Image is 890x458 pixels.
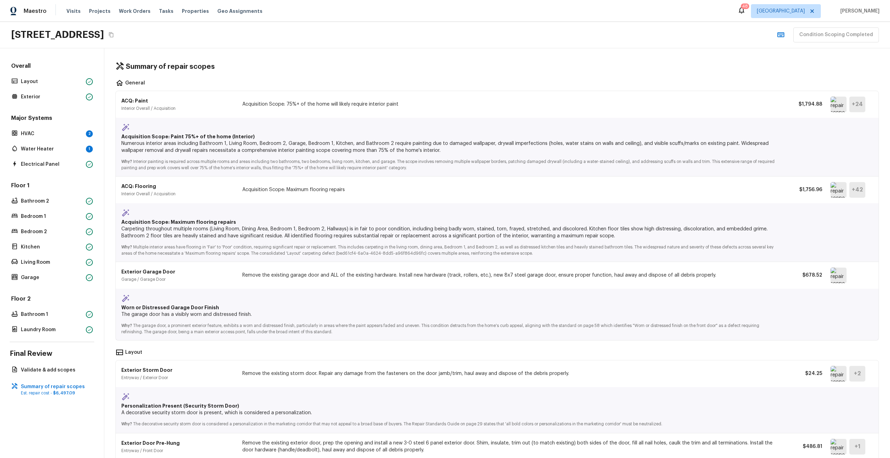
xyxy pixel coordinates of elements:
p: Garage [21,274,83,281]
p: Bathroom 1 [21,311,83,318]
img: repair scope asset [831,439,847,455]
span: Geo Assignments [217,8,262,15]
span: Why? [121,160,132,164]
p: Exterior Garage Door [121,268,234,275]
p: $1,756.96 [791,186,822,193]
h5: + 1 [855,443,860,450]
img: repair scope asset [831,182,847,198]
h5: + 24 [852,100,863,108]
span: Projects [89,8,111,15]
p: Carpeting throughout multiple rooms (Living Room, Dining Area, Bedroom 1, Bedroom 2, Hallways) is... [121,226,778,239]
p: Layout [125,349,142,357]
h4: Summary of repair scopes [126,62,215,71]
p: Water Heater [21,146,83,153]
p: Acquisition Scope: 75%+ of the home will likely require interior paint [242,101,783,108]
p: Bathroom 2 [21,198,83,205]
h5: Floor 1 [10,182,94,191]
p: Interior painting is required across multiple rooms and areas including two bathrooms, two bedroo... [121,154,778,171]
h5: + 2 [854,370,861,377]
button: Copy Address [107,30,116,39]
img: repair scope asset [831,366,847,382]
p: $1,794.88 [791,101,822,108]
p: Electrical Panel [21,161,83,168]
span: Visits [66,8,81,15]
span: Maestro [24,8,47,15]
p: Remove the existing storm door. Repair any damage from the fasteners on the door jamb/trim, haul ... [242,370,783,377]
p: Numerous interior areas including Bathroom 1, Living Room, Bedroom 2, Garage, Bedroom 1, Kitchen,... [121,140,778,154]
p: $678.52 [791,272,822,279]
p: Acquisition Scope: Paint 75%+ of the home (Interior) [121,133,778,140]
span: Work Orders [119,8,151,15]
p: Exterior Door Pre-Hung [121,440,234,447]
img: repair scope asset [831,268,847,283]
p: Acquisition Scope: Maximum flooring repairs [121,219,778,226]
h5: + 42 [852,186,863,194]
p: Interior Overall / Acquisition [121,106,234,111]
p: Bedroom 1 [21,213,83,220]
p: Exterior [21,93,83,100]
p: Kitchen [21,244,83,251]
p: ACQ: Paint [121,97,234,104]
span: Tasks [159,9,173,14]
p: A decorative security storm door is present, which is considered a personalization. [121,409,778,416]
img: repair scope asset [831,97,847,112]
div: 1 [86,146,93,153]
p: The garage door, a prominent exterior feature, exhibits a worn and distressed finish, particularl... [121,318,778,335]
p: The decorative security storm door is considered a personalization in the marketing corridor that... [121,416,778,427]
p: HVAC [21,130,83,137]
p: Layout [21,78,83,85]
p: Worn or Distressed Garage Door Finish [121,304,778,311]
span: [PERSON_NAME] [838,8,880,15]
p: $24.25 [791,370,822,377]
h4: Final Review [10,349,94,358]
div: 2 [86,130,93,137]
div: 48 [742,3,748,10]
p: Interior Overall / Acquisition [121,191,234,197]
span: Why? [121,422,132,426]
span: $6,497.09 [53,391,75,395]
p: Laundry Room [21,326,83,333]
p: Garage / Garage Door [121,277,234,282]
p: General [125,80,145,88]
p: Bedroom 2 [21,228,83,235]
p: Summary of repair scopes [21,383,90,390]
p: Remove the existing exterior door, prep the opening and install a new 3-0 steel 6 panel exterior ... [242,440,783,453]
p: Multiple interior areas have flooring in 'Fair' to 'Poor' condition, requiring significant repair... [121,239,778,256]
h5: Floor 2 [10,295,94,304]
p: $486.81 [791,443,822,450]
p: Living Room [21,259,83,266]
h5: Major Systems [10,114,94,123]
span: [GEOGRAPHIC_DATA] [757,8,805,15]
p: Entryway / Front Door [121,448,234,453]
p: Entryway / Exterior Door [121,375,234,381]
span: Why? [121,324,132,328]
span: Why? [121,245,132,249]
p: Est. repair cost - [21,390,90,396]
p: Validate & add scopes [21,367,90,374]
p: Personalization Present (Security Storm Door) [121,402,778,409]
p: The garage door has a visibly worn and distressed finish. [121,311,778,318]
p: Remove the existing garage door and ALL of the existing hardware. Install new hardware (track, ro... [242,272,783,279]
h5: Overall [10,62,94,71]
p: Exterior Storm Door [121,367,234,374]
p: Acquisition Scope: Maximum flooring repairs [242,186,783,193]
h2: [STREET_ADDRESS] [11,28,104,41]
span: Properties [182,8,209,15]
p: ACQ: Flooring [121,183,234,190]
